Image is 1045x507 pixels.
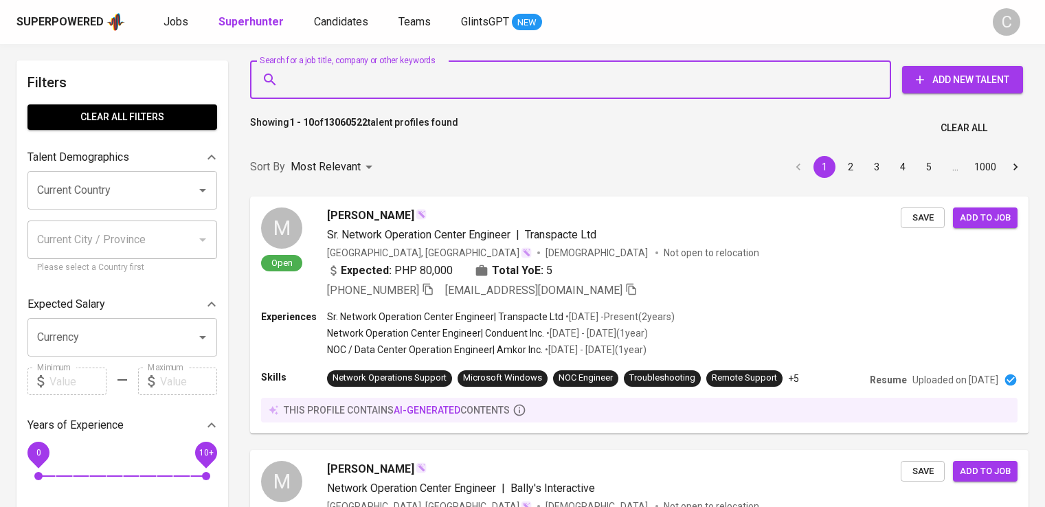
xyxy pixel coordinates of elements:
[559,372,613,385] div: NOC Engineer
[944,160,966,174] div: …
[908,464,938,480] span: Save
[261,310,327,324] p: Experiences
[27,104,217,130] button: Clear All filters
[870,373,907,387] p: Resume
[193,328,212,347] button: Open
[912,373,998,387] p: Uploaded on [DATE]
[327,207,414,224] span: [PERSON_NAME]
[327,310,563,324] p: Sr. Network Operation Center Engineer | Transpacte Ltd
[250,196,1029,433] a: MOpen[PERSON_NAME]Sr. Network Operation Center Engineer|Transpacte Ltd[GEOGRAPHIC_DATA], [GEOGRAP...
[416,462,427,473] img: magic_wand.svg
[953,207,1018,229] button: Add to job
[27,144,217,171] div: Talent Demographics
[398,14,434,31] a: Teams
[902,66,1023,93] button: Add New Talent
[512,16,542,30] span: NEW
[629,372,695,385] div: Troubleshooting
[935,115,993,141] button: Clear All
[38,109,206,126] span: Clear All filters
[27,291,217,318] div: Expected Salary
[341,262,392,279] b: Expected:
[250,115,458,141] p: Showing of talent profiles found
[327,461,414,477] span: [PERSON_NAME]
[27,417,124,433] p: Years of Experience
[106,12,125,32] img: app logo
[510,482,595,495] span: Bally's Interactive
[327,228,510,241] span: Sr. Network Operation Center Engineer
[866,156,888,178] button: Go to page 3
[1004,156,1026,178] button: Go to next page
[250,159,285,175] p: Sort By
[516,227,519,243] span: |
[416,209,427,220] img: magic_wand.svg
[546,246,650,260] span: [DEMOGRAPHIC_DATA]
[461,14,542,31] a: GlintsGPT NEW
[164,14,191,31] a: Jobs
[160,368,217,395] input: Value
[908,210,938,226] span: Save
[544,326,648,340] p: • [DATE] - [DATE] ( 1 year )
[993,8,1020,36] div: C
[327,326,544,340] p: Network Operation Center Engineer | Conduent Inc.
[314,14,371,31] a: Candidates
[502,480,505,497] span: |
[970,156,1000,178] button: Go to page 1000
[327,482,496,495] span: Network Operation Center Engineer
[16,12,125,32] a: Superpoweredapp logo
[164,15,188,28] span: Jobs
[36,448,41,458] span: 0
[788,372,799,385] p: +5
[463,372,542,385] div: Microsoft Windows
[960,464,1011,480] span: Add to job
[291,155,377,180] div: Most Relevant
[199,448,213,458] span: 10+
[543,343,647,357] p: • [DATE] - [DATE] ( 1 year )
[445,284,622,297] span: [EMAIL_ADDRESS][DOMAIN_NAME]
[291,159,361,175] p: Most Relevant
[953,461,1018,482] button: Add to job
[27,412,217,439] div: Years of Experience
[941,120,987,137] span: Clear All
[327,246,532,260] div: [GEOGRAPHIC_DATA], [GEOGRAPHIC_DATA]
[546,262,552,279] span: 5
[521,247,532,258] img: magic_wand.svg
[16,14,104,30] div: Superpowered
[261,207,302,249] div: M
[664,246,759,260] p: Not open to relocation
[813,156,835,178] button: page 1
[27,296,105,313] p: Expected Salary
[27,71,217,93] h6: Filters
[901,461,945,482] button: Save
[785,156,1029,178] nav: pagination navigation
[289,117,314,128] b: 1 - 10
[394,405,460,416] span: AI-generated
[218,14,286,31] a: Superhunter
[892,156,914,178] button: Go to page 4
[563,310,675,324] p: • [DATE] - Present ( 2 years )
[284,403,510,417] p: this profile contains contents
[327,284,419,297] span: [PHONE_NUMBER]
[261,370,327,384] p: Skills
[913,71,1012,89] span: Add New Talent
[398,15,431,28] span: Teams
[266,257,298,269] span: Open
[218,15,284,28] b: Superhunter
[918,156,940,178] button: Go to page 5
[49,368,106,395] input: Value
[327,343,543,357] p: NOC / Data Center Operation Engineer | Amkor Inc.
[333,372,447,385] div: Network Operations Support
[324,117,368,128] b: 13060522
[193,181,212,200] button: Open
[960,210,1011,226] span: Add to job
[901,207,945,229] button: Save
[27,149,129,166] p: Talent Demographics
[525,228,596,241] span: Transpacte Ltd
[327,262,453,279] div: PHP 80,000
[37,261,207,275] p: Please select a Country first
[261,461,302,502] div: M
[461,15,509,28] span: GlintsGPT
[840,156,862,178] button: Go to page 2
[492,262,543,279] b: Total YoE:
[314,15,368,28] span: Candidates
[712,372,777,385] div: Remote Support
